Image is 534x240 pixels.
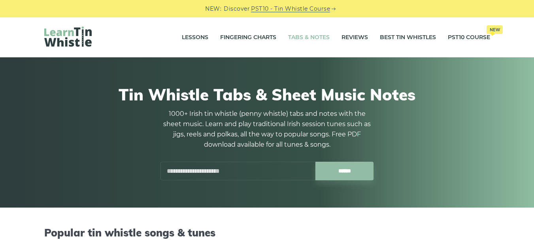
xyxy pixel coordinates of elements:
[44,85,490,104] h1: Tin Whistle Tabs & Sheet Music Notes
[448,28,490,47] a: PST10 CourseNew
[182,28,208,47] a: Lessons
[44,26,92,47] img: LearnTinWhistle.com
[288,28,330,47] a: Tabs & Notes
[342,28,368,47] a: Reviews
[380,28,436,47] a: Best Tin Whistles
[160,109,374,150] p: 1000+ Irish tin whistle (penny whistle) tabs and notes with the sheet music. Learn and play tradi...
[44,227,490,239] h2: Popular tin whistle songs & tunes
[220,28,276,47] a: Fingering Charts
[487,25,503,34] span: New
